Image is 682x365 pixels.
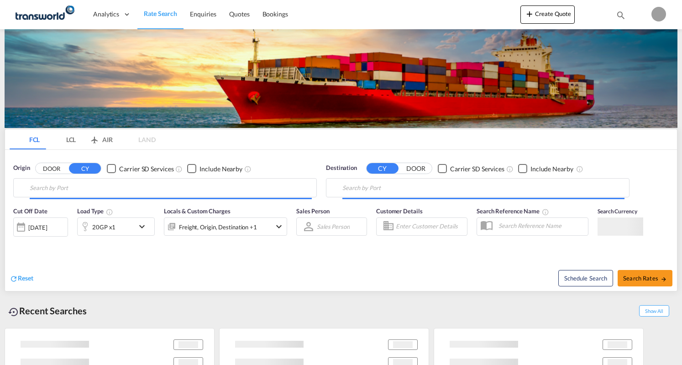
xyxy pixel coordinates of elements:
div: Recent Searches [5,301,90,321]
md-checkbox: Checkbox No Ink [438,164,504,173]
button: DOOR [36,164,68,174]
button: Search Ratesicon-arrow-right [618,270,672,286]
md-icon: icon-refresh [10,275,18,283]
span: Show All [639,305,669,317]
span: Enquiries [190,10,216,18]
div: Include Nearby [199,164,242,174]
md-checkbox: Checkbox No Ink [107,164,173,173]
input: Search by Port [342,181,624,195]
input: Search Reference Name [494,219,588,233]
div: Help [631,6,651,23]
span: Locals & Custom Charges [164,207,231,215]
div: Freight Origin Destination Factory Stuffingicon-chevron-down [164,217,287,236]
button: icon-plus 400-fgCreate Quote [520,5,575,24]
span: Help [631,6,647,22]
div: icon-refreshReset [10,274,33,284]
md-select: Sales Person [316,220,351,233]
button: DOOR [400,164,432,174]
span: Sales Person [296,207,330,215]
md-icon: Unchecked: Ignores neighbouring ports when fetching rates.Checked : Includes neighbouring ports w... [244,165,252,173]
md-icon: Unchecked: Search for CY (Container Yard) services for all selected carriers.Checked : Search for... [175,165,183,173]
md-icon: icon-chevron-down [136,221,152,232]
md-icon: icon-magnify [616,10,626,20]
button: Note: By default Schedule search will only considerorigin ports, destination ports and cut off da... [558,270,613,286]
input: Enter Customer Details [396,220,464,233]
span: Origin [13,164,30,173]
span: Cut Off Date [13,207,47,215]
span: Bookings [262,10,288,18]
md-icon: icon-chevron-down [273,221,284,232]
div: [DATE] [13,217,68,237]
md-tab-item: LCL [46,129,83,149]
md-pagination-wrapper: Use the left and right arrow keys to navigate between tabs [10,129,156,149]
div: icon-magnify [616,10,626,24]
img: LCL+%26+FCL+BACKGROUND.png [5,29,677,128]
span: Customer Details [376,207,422,215]
md-tab-item: AIR [83,129,119,149]
input: Search by Port [30,181,312,195]
span: Search Rates [623,275,667,282]
img: 1a84b2306ded11f09c1219774cd0a0fe.png [14,4,75,25]
button: CY [69,163,101,174]
div: Carrier SD Services [450,164,504,174]
md-checkbox: Checkbox No Ink [518,164,573,173]
div: [DATE] [28,223,47,232]
div: Carrier SD Services [119,164,173,174]
span: Rate Search [144,10,177,17]
md-checkbox: Checkbox No Ink [187,164,242,173]
md-icon: Unchecked: Ignores neighbouring ports when fetching rates.Checked : Includes neighbouring ports w... [576,165,583,173]
md-icon: Unchecked: Search for CY (Container Yard) services for all selected carriers.Checked : Search for... [506,165,514,173]
span: Analytics [93,10,119,19]
span: Destination [326,164,357,173]
span: Load Type [77,207,113,215]
span: Quotes [229,10,249,18]
span: Search Reference Name [477,207,549,215]
md-icon: icon-backup-restore [8,307,19,317]
div: 20GP x1 [92,221,115,233]
span: Reset [18,274,33,282]
md-datepicker: Select [13,236,20,248]
div: 20GP x1icon-chevron-down [77,217,155,236]
div: Freight Origin Destination Factory Stuffing [179,221,257,233]
div: Include Nearby [530,164,573,174]
span: Search Currency [598,208,637,215]
md-icon: icon-arrow-right [661,276,667,282]
md-icon: icon-information-outline [106,208,113,216]
md-tab-item: FCL [10,129,46,149]
md-icon: icon-plus 400-fg [524,8,535,19]
md-icon: Your search will be saved by the below given name [542,208,549,216]
div: Origin DOOR CY Checkbox No InkUnchecked: Search for CY (Container Yard) services for all selected... [5,150,677,291]
button: CY [367,163,399,174]
md-icon: icon-airplane [89,134,100,141]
